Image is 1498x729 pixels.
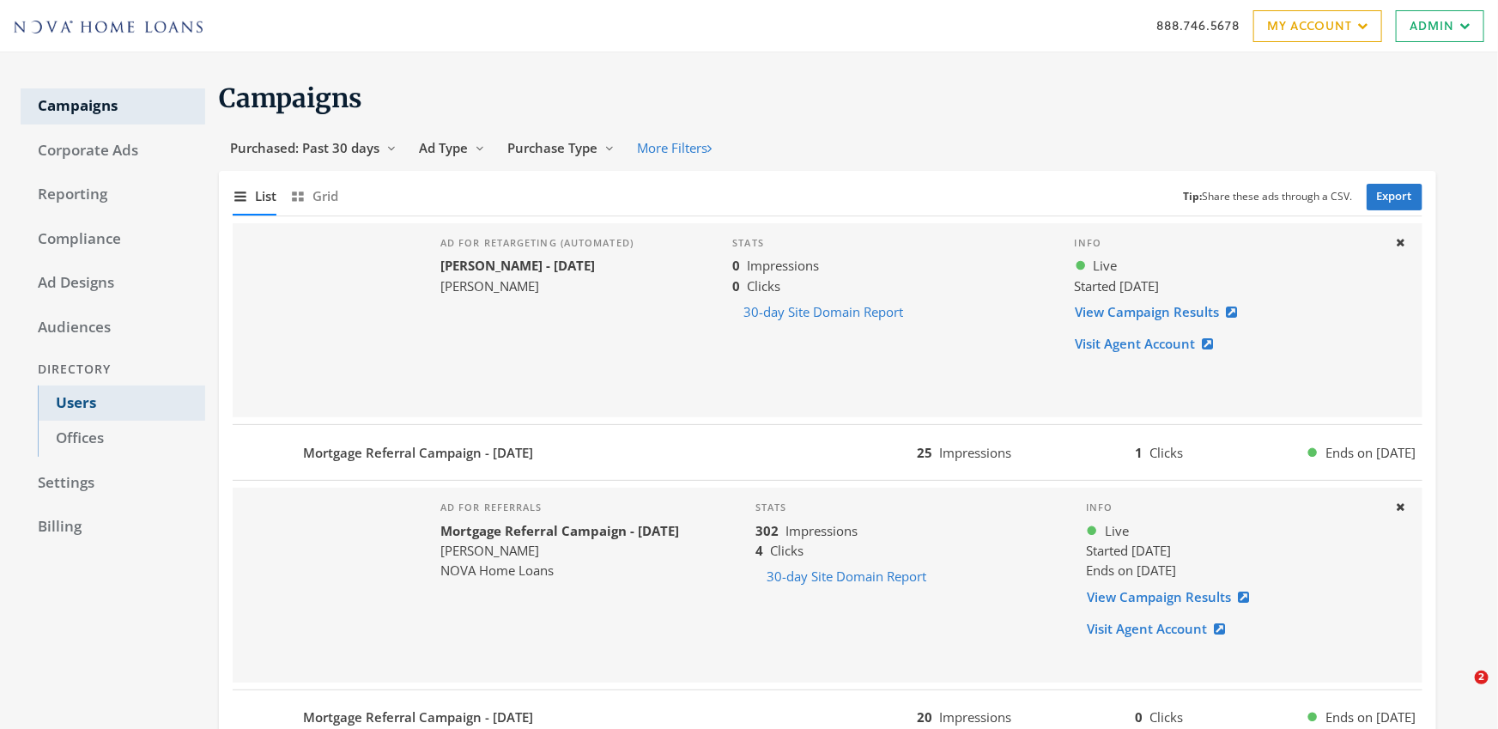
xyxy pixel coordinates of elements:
[626,132,723,164] button: More Filters
[1094,256,1118,276] span: Live
[507,139,597,156] span: Purchase Type
[21,265,205,301] a: Ad Designs
[1156,16,1240,34] a: 888.746.5678
[755,501,1058,513] h4: Stats
[1367,184,1422,210] a: Export
[303,443,533,463] b: Mortgage Referral Campaign - [DATE]
[14,21,203,33] img: Adwerx
[1086,541,1381,561] div: Started [DATE]
[21,509,205,545] a: Billing
[1184,189,1203,204] b: Tip:
[440,257,595,274] b: [PERSON_NAME] - [DATE]
[1184,189,1353,205] small: Share these ads through a CSV.
[219,132,408,164] button: Purchased: Past 30 days
[748,257,820,274] span: Impressions
[1325,708,1416,727] span: Ends on [DATE]
[785,522,858,539] span: Impressions
[21,222,205,258] a: Compliance
[21,310,205,346] a: Audiences
[440,522,679,539] b: Mortgage Referral Campaign - [DATE]
[21,177,205,213] a: Reporting
[219,82,362,114] span: Campaigns
[21,88,205,125] a: Campaigns
[255,186,276,206] span: List
[733,237,1047,249] h4: Stats
[290,178,338,215] button: Grid
[1440,671,1481,712] iframe: Intercom live chat
[1086,613,1236,645] a: Visit Agent Account
[755,542,763,559] b: 4
[1075,276,1381,296] div: Started [DATE]
[1475,671,1489,684] span: 2
[939,444,1011,461] span: Impressions
[496,132,626,164] button: Purchase Type
[21,133,205,169] a: Corporate Ads
[1149,708,1183,726] span: Clicks
[1396,10,1484,42] a: Admin
[939,708,1011,726] span: Impressions
[303,708,533,727] b: Mortgage Referral Campaign - [DATE]
[1086,562,1176,579] span: Ends on [DATE]
[733,296,915,328] button: 30-day Site Domain Report
[21,354,205,386] div: Directory
[440,541,679,561] div: [PERSON_NAME]
[917,708,932,726] b: 20
[440,501,679,513] h4: Ad for referrals
[440,276,634,296] div: [PERSON_NAME]
[755,522,779,539] b: 302
[917,444,932,461] b: 25
[733,257,741,274] b: 0
[1086,581,1260,613] a: View Campaign Results
[440,561,679,580] div: NOVA Home Loans
[1253,10,1382,42] a: My Account
[1135,444,1143,461] b: 1
[1075,328,1225,360] a: Visit Agent Account
[440,237,634,249] h4: Ad for retargeting (automated)
[312,186,338,206] span: Grid
[1135,708,1143,726] b: 0
[748,277,781,295] span: Clicks
[1325,443,1416,463] span: Ends on [DATE]
[1075,296,1249,328] a: View Campaign Results
[1086,501,1381,513] h4: Info
[233,178,276,215] button: List
[38,421,205,457] a: Offices
[755,561,937,592] button: 30-day Site Domain Report
[1105,521,1129,541] span: Live
[733,277,741,295] b: 0
[419,139,468,156] span: Ad Type
[21,465,205,501] a: Settings
[408,132,496,164] button: Ad Type
[230,139,379,156] span: Purchased: Past 30 days
[1075,237,1381,249] h4: Info
[233,432,1422,473] button: Mortgage Referral Campaign - [DATE]25Impressions1ClicksEnds on [DATE]
[1149,444,1183,461] span: Clicks
[38,386,205,422] a: Users
[770,542,804,559] span: Clicks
